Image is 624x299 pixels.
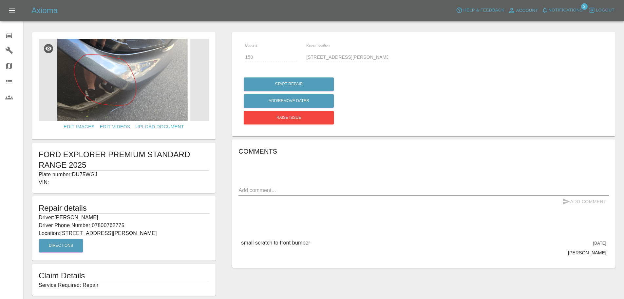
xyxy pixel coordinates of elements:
p: Driver: [PERSON_NAME] [39,214,209,222]
span: Logout [596,7,615,14]
span: Account [516,7,538,14]
p: Plate number: DU75WGJ [39,171,209,179]
p: Driver Phone Number: 07800762775 [39,222,209,229]
a: Upload Document [133,121,187,133]
button: Start Repair [244,77,334,91]
button: Directions [39,239,83,252]
p: Location: [STREET_ADDRESS][PERSON_NAME] [39,229,209,237]
span: Notifications [549,7,583,14]
span: Help & Feedback [463,7,504,14]
a: Edit Videos [97,121,133,133]
a: Account [506,5,540,16]
span: Repair location [306,43,330,47]
h1: Claim Details [39,270,209,281]
button: Add/Remove Dates [244,94,334,108]
button: Help & Feedback [454,5,506,15]
h1: FORD EXPLORER PREMIUM STANDARD RANGE 2025 [39,149,209,170]
img: d6e8d510-5ee8-41a1-86cf-b9fb6df8ec54 [39,39,209,121]
span: [DATE] [593,241,606,246]
h5: Repair details [39,203,209,213]
p: VIN: [39,179,209,186]
a: Edit Images [61,121,97,133]
p: small scratch to front bumper [241,239,310,247]
button: Notifications [540,5,584,15]
button: Logout [587,5,616,15]
span: Quote £ [245,43,257,47]
button: Raise issue [244,111,334,124]
span: 3 [581,3,588,10]
h6: Comments [238,146,609,157]
p: [PERSON_NAME] [568,249,606,256]
button: Open drawer [4,3,20,18]
p: Service Required: Repair [39,281,209,289]
h5: Axioma [31,5,58,16]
